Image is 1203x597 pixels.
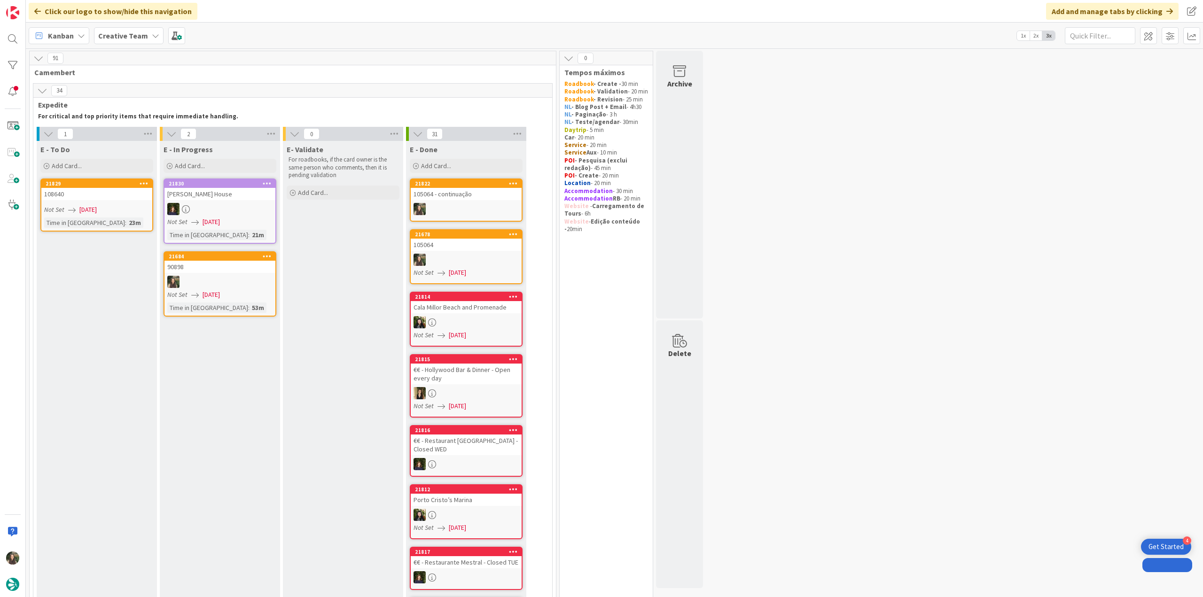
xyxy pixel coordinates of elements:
div: BC [411,316,522,328]
strong: Service [564,148,586,156]
span: Expedite [38,100,540,109]
div: 21815€€ - Hollywood Bar & Dinner - Open every day [411,355,522,384]
div: 21814 [411,293,522,301]
strong: - Create - [594,80,621,88]
strong: Accommodation [564,194,613,202]
div: €€ - Hollywood Bar & Dinner - Open every day [411,364,522,384]
a: 21829108640Not Set[DATE]Time in [GEOGRAPHIC_DATA]:23m [40,178,153,232]
div: Cala Millor Beach and Promenade [411,301,522,313]
div: 21815 [411,355,522,364]
i: Not Set [414,331,434,339]
span: 91 [47,53,63,64]
a: 21815€€ - Hollywood Bar & Dinner - Open every daySPNot Set[DATE] [410,354,523,418]
p: - 10 min [564,149,648,156]
div: 21829108640 [41,179,152,200]
strong: Roadbook [564,80,594,88]
p: For roadbooks, if the card owner is the same person who comments, then it is pending validation [289,156,398,179]
div: 105064 - continuação [411,188,522,200]
div: €€ - Restaurante Mestral - Closed TUE [411,556,522,568]
img: IG [414,203,426,215]
p: - 4h30 [564,103,648,111]
img: BC [414,316,426,328]
div: Get Started [1148,542,1184,551]
img: MC [414,571,426,583]
strong: Accommodation [564,187,613,195]
div: 2168490898 [164,252,275,273]
span: Camembert [34,68,544,77]
i: Not Set [414,268,434,277]
a: 21822105064 - continuaçãoIG [410,178,523,222]
div: 21814 [415,294,522,300]
span: E- Validate [287,145,323,154]
strong: NL [564,103,571,111]
strong: - Revision [594,95,623,103]
div: Delete [668,348,691,359]
span: : [248,302,250,313]
strong: - Validation [594,87,628,95]
span: Add Card... [421,162,451,170]
div: 21817€€ - Restaurante Mestral - Closed TUE [411,548,522,568]
strong: NL [564,118,571,126]
div: Time in [GEOGRAPHIC_DATA] [44,217,125,228]
div: 21829 [41,179,152,188]
a: 21817€€ - Restaurante Mestral - Closed TUEMC [410,547,523,590]
strong: Website [564,202,589,210]
i: Not Set [167,217,187,226]
div: BC [411,509,522,521]
div: IG [411,254,522,266]
span: E - In Progress [164,145,213,154]
span: [DATE] [203,217,220,227]
img: IG [414,254,426,266]
div: 21816 [411,426,522,434]
div: MC [164,203,275,215]
a: 21814Cala Millor Beach and PromenadeBCNot Set[DATE] [410,292,523,347]
div: 21822 [411,179,522,188]
p: - 5 min [564,126,648,134]
div: MC [411,571,522,583]
div: 21814Cala Millor Beach and Promenade [411,293,522,313]
strong: Aux [586,148,597,156]
strong: RB [613,194,620,202]
strong: Car [564,133,574,141]
strong: POI [564,171,575,179]
a: 21678105064IGNot Set[DATE] [410,229,523,284]
div: MC [411,458,522,470]
div: 21822 [415,180,522,187]
p: - 20min [564,218,648,233]
div: IG [411,203,522,215]
div: 108640 [41,188,152,200]
strong: - Pesquisa (exclui redação) [564,156,629,172]
p: - 25 min [564,96,648,103]
strong: NL [564,110,571,118]
div: 21m [250,230,266,240]
strong: Daytrip [564,126,586,134]
p: - 20 min [564,195,648,202]
div: Time in [GEOGRAPHIC_DATA] [167,230,248,240]
img: IG [167,276,180,288]
p: - 20 min [564,134,648,141]
span: : [125,217,126,228]
div: 21812Porto Cristo’s Marina [411,485,522,506]
strong: - Blog Post + Email [571,103,626,111]
div: Open Get Started checklist, remaining modules: 4 [1141,539,1191,555]
div: 21812 [411,485,522,494]
a: 21812Porto Cristo’s MarinaBCNot Set[DATE] [410,484,523,539]
img: MC [167,203,180,215]
img: MC [414,458,426,470]
strong: Service [564,141,586,149]
span: 0 [304,128,320,140]
div: Porto Cristo’s Marina [411,494,522,506]
p: - 3 h [564,111,648,118]
span: [DATE] [449,401,466,411]
div: 105064 [411,239,522,251]
span: Add Card... [52,162,82,170]
span: Add Card... [298,188,328,197]
strong: - Create [575,171,599,179]
div: 21816 [415,427,522,434]
p: - - 6h [564,202,648,218]
div: 21678 [411,230,522,239]
div: 21678 [415,231,522,238]
span: Tempos máximos [564,68,641,77]
img: IG [6,551,19,565]
div: 21829 [46,180,152,187]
